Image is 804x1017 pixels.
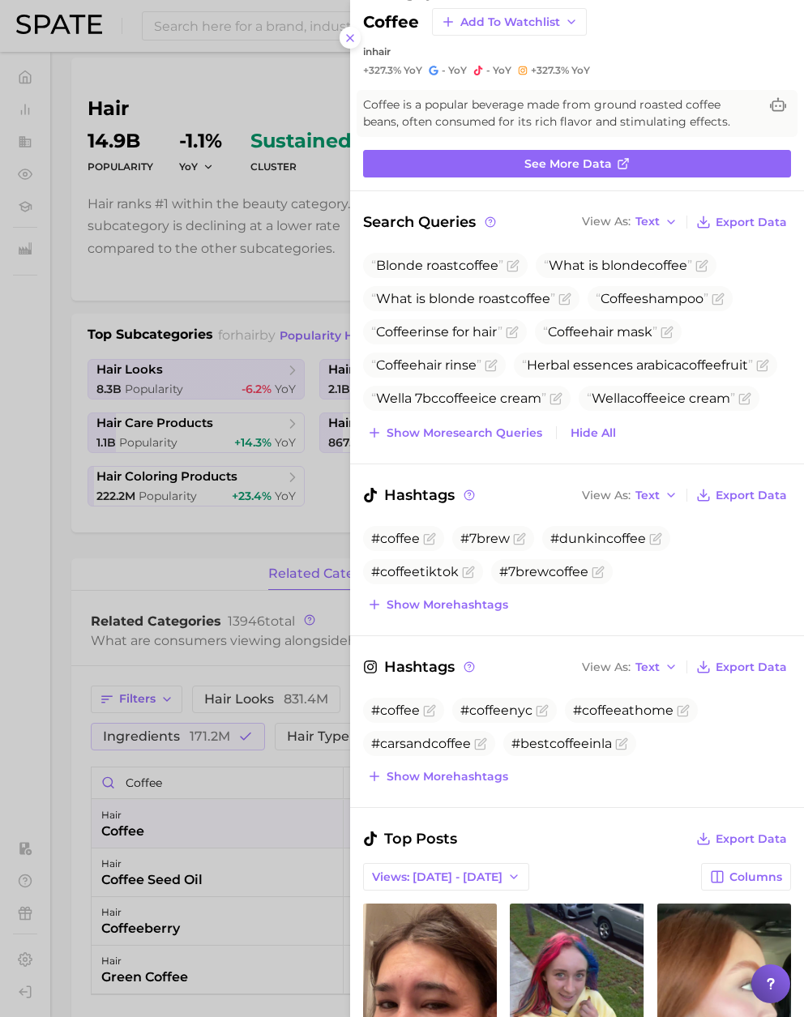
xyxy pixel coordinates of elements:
[558,293,571,306] button: Flag as miscategorized or irrelevant
[543,324,657,340] span: hair mask
[363,827,457,850] span: Top Posts
[692,827,791,850] button: Export Data
[536,704,549,717] button: Flag as miscategorized or irrelevant
[363,863,529,891] button: Views: [DATE] - [DATE]
[587,391,735,406] span: Wella ice cream
[387,770,508,784] span: Show more hashtags
[363,484,477,506] span: Hashtags
[423,704,436,717] button: Flag as miscategorized or irrelevant
[677,704,690,717] button: Flag as miscategorized or irrelevant
[371,391,546,406] span: Wella 7bc ice cream
[716,216,787,229] span: Export Data
[649,532,662,545] button: Flag as miscategorized or irrelevant
[615,737,628,750] button: Flag as miscategorized or irrelevant
[372,870,502,884] span: Views: [DATE] - [DATE]
[474,737,487,750] button: Flag as miscategorized or irrelevant
[387,598,508,612] span: Show more hashtags
[442,64,446,76] span: -
[371,703,420,718] span: #coffee
[522,357,753,373] span: Herbal essences arabica fruit
[692,484,791,506] button: Export Data
[567,422,620,444] button: Hide All
[438,391,478,406] span: coffee
[582,491,631,500] span: View As
[363,421,546,444] button: Show moresearch queries
[578,656,682,677] button: View AsText
[363,64,401,76] span: +327.3%
[493,64,511,77] span: YoY
[524,157,612,171] span: See more data
[506,326,519,339] button: Flag as miscategorized or irrelevant
[661,326,674,339] button: Flag as miscategorized or irrelevant
[363,12,419,32] h2: coffee
[499,564,588,579] span: #7brewcoffee
[582,663,631,672] span: View As
[692,211,791,233] button: Export Data
[486,64,490,76] span: -
[376,324,417,340] span: Coffee
[573,703,674,718] span: #coffeeathome
[635,491,660,500] span: Text
[578,485,682,506] button: View AsText
[548,324,589,340] span: Coffee
[716,489,787,502] span: Export Data
[531,64,569,76] span: +327.3%
[550,531,646,546] span: #dunkincoffee
[513,532,526,545] button: Flag as miscategorized or irrelevant
[511,291,550,306] span: coffee
[462,566,475,579] button: Flag as miscategorized or irrelevant
[363,96,759,130] span: Coffee is a popular beverage made from ground roasted coffee beans, often consumed for its rich f...
[507,259,520,272] button: Flag as miscategorized or irrelevant
[582,217,631,226] span: View As
[738,392,751,405] button: Flag as miscategorized or irrelevant
[371,291,555,306] span: What is blonde roast
[596,291,708,306] span: shampoo
[363,150,791,177] a: See more data
[592,566,605,579] button: Flag as miscategorized or irrelevant
[578,212,682,233] button: View AsText
[701,863,791,891] button: Columns
[635,217,660,226] span: Text
[371,258,503,273] span: Blonde roast
[571,426,616,440] span: Hide All
[682,357,721,373] span: coffee
[485,359,498,372] button: Flag as miscategorized or irrelevant
[363,45,791,58] div: in
[363,765,512,788] button: Show morehashtags
[729,870,782,884] span: Columns
[460,15,560,29] span: Add to Watchlist
[627,391,667,406] span: coffee
[448,64,467,77] span: YoY
[432,8,587,36] button: Add to Watchlist
[460,703,532,718] span: #coffeenyc
[756,359,769,372] button: Flag as miscategorized or irrelevant
[371,324,502,340] span: rinse for hair
[459,258,498,273] span: coffee
[712,293,725,306] button: Flag as miscategorized or irrelevant
[716,832,787,846] span: Export Data
[550,392,562,405] button: Flag as miscategorized or irrelevant
[648,258,687,273] span: coffee
[371,564,459,579] span: #coffeetiktok
[372,45,391,58] span: hair
[371,357,481,373] span: hair rinse
[423,532,436,545] button: Flag as miscategorized or irrelevant
[716,660,787,674] span: Export Data
[376,357,417,373] span: Coffee
[601,291,642,306] span: Coffee
[404,64,422,77] span: YoY
[371,736,471,751] span: #carsandcoffee
[363,211,498,233] span: Search Queries
[387,426,542,440] span: Show more search queries
[544,258,692,273] span: What is blonde
[511,736,612,751] span: #bestcoffeeinla
[635,663,660,672] span: Text
[571,64,590,77] span: YoY
[692,656,791,678] button: Export Data
[460,531,510,546] span: #7brew
[363,593,512,616] button: Show morehashtags
[371,531,420,546] span: #coffee
[363,656,477,678] span: Hashtags
[695,259,708,272] button: Flag as miscategorized or irrelevant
